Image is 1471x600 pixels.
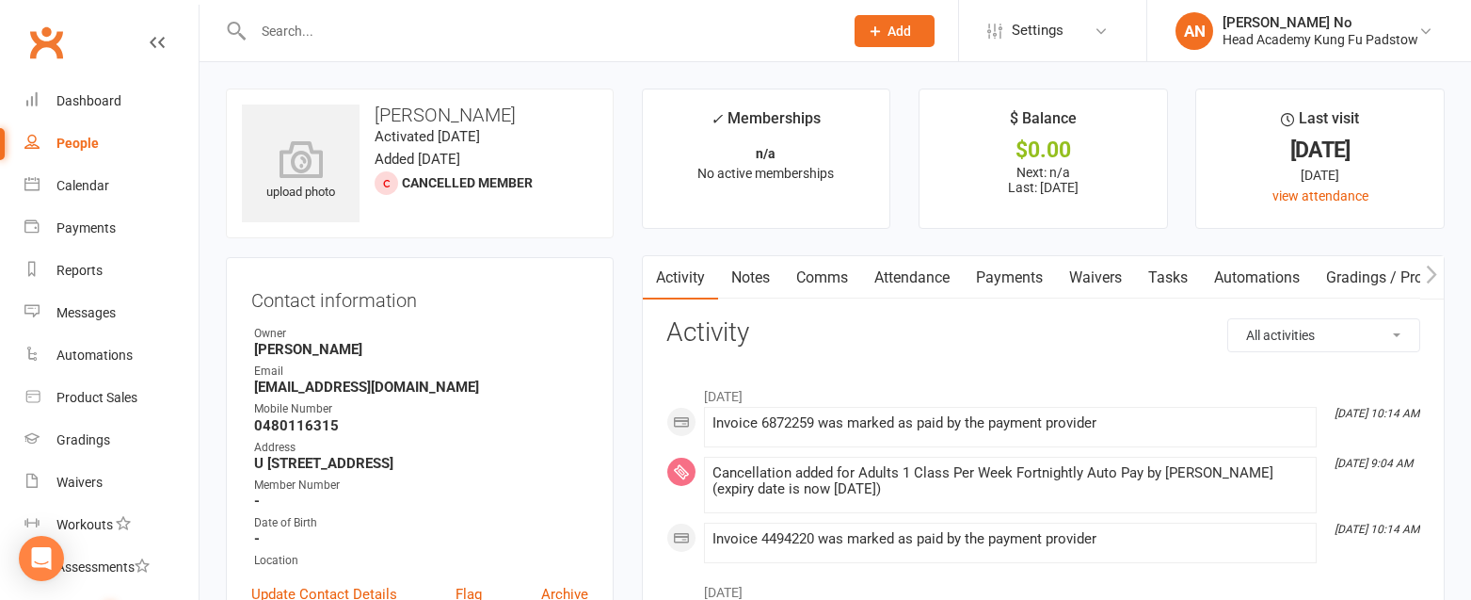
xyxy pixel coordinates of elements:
div: Workouts [56,517,113,532]
div: Email [254,363,588,381]
a: Activity [643,256,718,300]
strong: [PERSON_NAME] [254,341,588,358]
time: Added [DATE] [375,151,460,168]
span: No active memberships [697,166,834,181]
strong: n/a [756,146,775,161]
div: upload photo [242,140,360,203]
div: Dashboard [56,93,121,108]
i: [DATE] 9:04 AM [1335,457,1413,470]
div: Cancellation added for Adults 1 Class Per Week Fortnightly Auto Pay by [PERSON_NAME] (expiry date... [712,465,1308,497]
a: Automations [1201,256,1313,300]
div: $0.00 [936,140,1150,160]
a: Payments [24,207,199,250]
a: Dashboard [24,80,199,122]
div: Memberships [711,106,821,141]
input: Search... [248,18,830,44]
div: Automations [56,348,133,363]
div: Location [254,552,588,570]
a: Reports [24,250,199,292]
h3: Activity [666,318,1420,348]
a: Comms [783,256,861,300]
div: Date of Birth [254,514,588,532]
div: $ Balance [1010,106,1077,140]
div: Assessments [56,559,150,575]
a: Gradings [24,419,199,462]
div: Address [254,439,588,457]
i: [DATE] 10:14 AM [1335,523,1419,536]
a: Workouts [24,504,199,546]
h3: Contact information [251,283,588,311]
a: Waivers [1056,256,1135,300]
a: Automations [24,334,199,377]
a: view attendance [1272,188,1368,203]
a: People [24,122,199,165]
button: Add [855,15,935,47]
h3: [PERSON_NAME] [242,105,598,125]
time: Activated [DATE] [375,128,480,145]
div: Payments [56,220,116,235]
a: Waivers [24,462,199,504]
div: Reports [56,263,103,278]
div: Gradings [56,432,110,447]
a: Clubworx [23,19,70,66]
a: Tasks [1135,256,1201,300]
p: Next: n/a Last: [DATE] [936,165,1150,195]
li: [DATE] [666,377,1420,407]
strong: - [254,493,588,510]
span: Settings [1012,9,1063,52]
div: [DATE] [1213,165,1427,186]
div: Messages [56,305,116,320]
div: Last visit [1281,106,1359,140]
span: Add [887,24,911,39]
div: Product Sales [56,390,137,405]
div: Mobile Number [254,400,588,418]
div: AN [1175,12,1213,50]
div: [DATE] [1213,140,1427,160]
div: Member Number [254,477,588,495]
div: Head Academy Kung Fu Padstow [1223,31,1418,48]
a: Calendar [24,165,199,207]
div: Calendar [56,178,109,193]
span: Cancelled member [402,175,533,190]
i: ✓ [711,110,723,128]
div: [PERSON_NAME] No [1223,14,1418,31]
i: [DATE] 10:14 AM [1335,407,1419,420]
a: Assessments [24,546,199,589]
strong: 0480116315 [254,417,588,434]
a: Notes [718,256,783,300]
div: Owner [254,325,588,343]
strong: U [STREET_ADDRESS] [254,455,588,472]
a: Product Sales [24,377,199,419]
div: Open Intercom Messenger [19,536,64,581]
a: Messages [24,292,199,334]
div: Invoice 4494220 was marked as paid by the payment provider [712,531,1308,547]
div: Invoice 6872259 was marked as paid by the payment provider [712,415,1308,431]
a: Payments [963,256,1056,300]
strong: [EMAIL_ADDRESS][DOMAIN_NAME] [254,379,588,396]
div: Waivers [56,475,103,490]
strong: - [254,530,588,547]
div: People [56,136,99,151]
a: Attendance [861,256,963,300]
